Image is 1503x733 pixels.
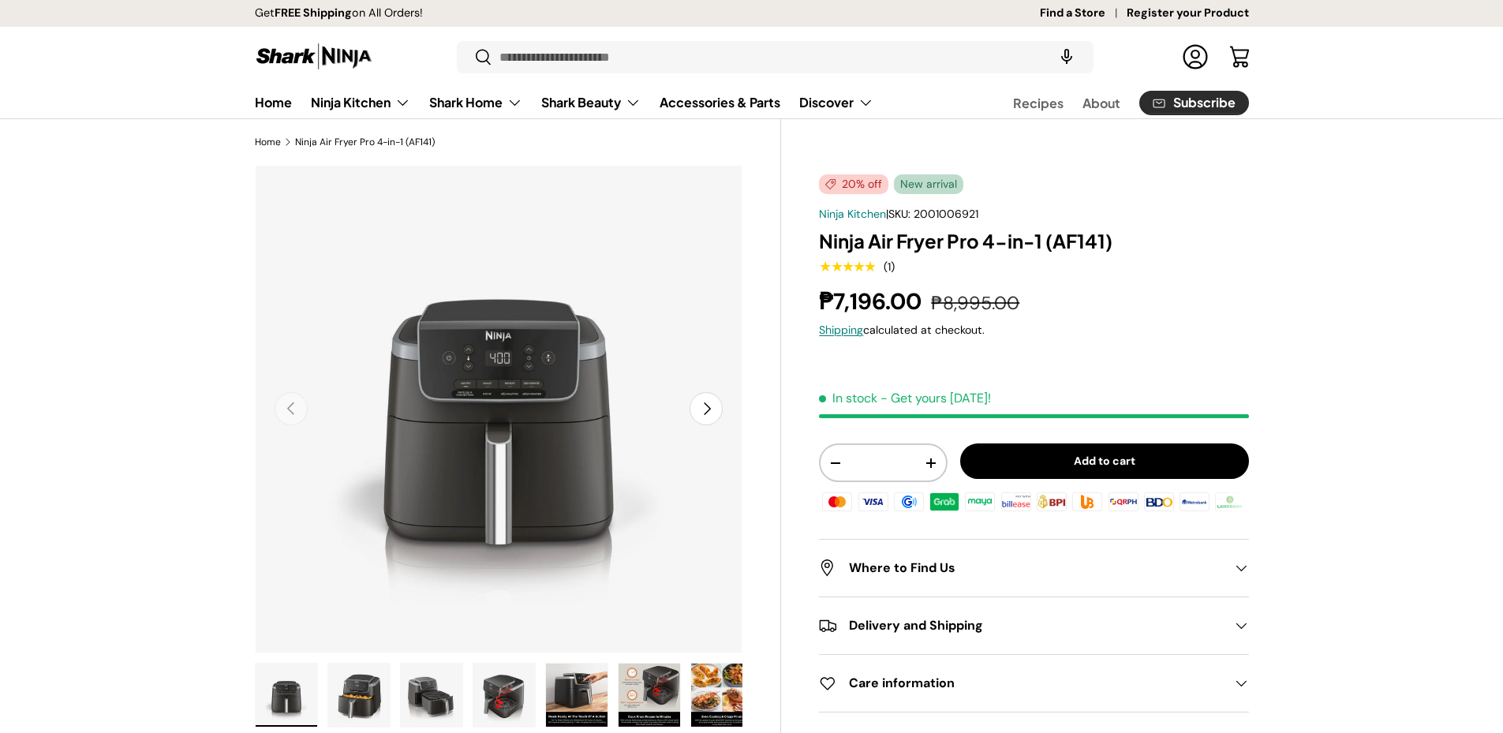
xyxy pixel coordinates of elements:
nav: Primary [255,87,873,118]
button: Add to cart [960,443,1249,479]
p: Get on All Orders! [255,5,423,22]
h1: Ninja Air Fryer Pro 4-in-1 (AF141) [819,229,1248,253]
a: Register your Product [1127,5,1249,22]
a: Shark Home [429,87,522,118]
a: Ninja Air Fryer Pro 4-in-1 (AF141) [295,137,435,147]
h2: Where to Find Us [819,559,1223,578]
s: ₱8,995.00 [931,291,1019,315]
img: maya [963,490,997,514]
img: metrobank [1177,490,1212,514]
summary: Care information [819,655,1248,712]
img: Ninja Air Fryer Pro 4-in-1 (AF141) [619,664,680,727]
span: SKU: [888,207,910,221]
span: Subscribe [1173,96,1236,109]
summary: Discover [790,87,883,118]
img: billease [999,490,1034,514]
img: Shark Ninja Philippines [255,41,373,72]
a: Accessories & Parts [660,87,780,118]
img: grabpay [927,490,962,514]
img: ubp [1070,490,1105,514]
span: In stock [819,390,877,406]
a: Recipes [1013,88,1064,118]
speech-search-button: Search by voice [1041,39,1092,74]
img: Ninja Air Fryer Pro 4-in-1 (AF141) [691,664,753,727]
div: (1) [884,261,895,273]
img: master [820,490,854,514]
summary: Delivery and Shipping [819,597,1248,654]
summary: Shark Beauty [532,87,650,118]
summary: Where to Find Us [819,540,1248,596]
div: calculated at checkout. [819,322,1248,338]
summary: Ninja Kitchen [301,87,420,118]
img: bpi [1034,490,1069,514]
img: https://sharkninja.com.ph/products/ninja-air-fryer-pro-4-in-1-af141 [256,664,317,727]
nav: Breadcrumbs [255,135,782,149]
span: New arrival [894,174,963,194]
a: About [1082,88,1120,118]
media-gallery: Gallery Viewer [255,165,743,732]
a: Home [255,137,281,147]
img: qrph [1105,490,1140,514]
p: - Get yours [DATE]! [880,390,991,406]
div: 5.0 out of 5.0 stars [819,260,875,274]
span: 20% off [819,174,888,194]
a: Ninja Kitchen [311,87,410,118]
span: ★★★★★ [819,259,875,275]
span: 2001006921 [914,207,978,221]
img: visa [855,490,890,514]
a: Discover [799,87,873,118]
nav: Secondary [975,87,1249,118]
span: | [886,207,978,221]
img: Ninja Air Fryer Pro 4-in-1 (AF141) [546,664,608,727]
a: Shipping [819,323,863,337]
a: Find a Store [1040,5,1127,22]
summary: Shark Home [420,87,532,118]
img: landbank [1213,490,1247,514]
strong: ₱7,196.00 [819,286,925,316]
strong: FREE Shipping [275,6,352,20]
h2: Delivery and Shipping [819,616,1223,635]
h2: Care information [819,674,1223,693]
img: bdo [1142,490,1176,514]
a: Shark Beauty [541,87,641,118]
img: gcash [892,490,926,514]
img: Ninja Air Fryer Pro 4-in-1 (AF141) [328,664,390,727]
a: Home [255,87,292,118]
a: Subscribe [1139,91,1249,115]
a: Ninja Kitchen [819,207,886,221]
img: Ninja Air Fryer Pro 4-in-1 (AF141) [401,664,462,727]
img: Ninja Air Fryer Pro 4-in-1 (AF141) [473,664,535,727]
